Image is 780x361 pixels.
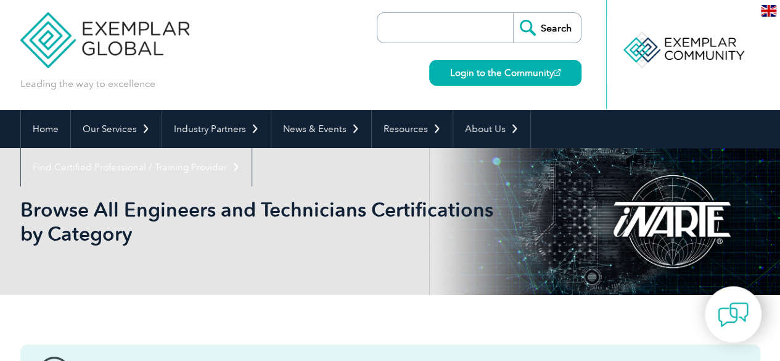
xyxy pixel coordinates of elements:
[20,197,494,246] h1: Browse All Engineers and Technicians Certifications by Category
[429,60,581,86] a: Login to the Community
[21,148,252,186] a: Find Certified Professional / Training Provider
[453,110,530,148] a: About Us
[21,110,70,148] a: Home
[71,110,162,148] a: Our Services
[718,299,749,330] img: contact-chat.png
[372,110,453,148] a: Resources
[761,5,776,17] img: en
[513,13,581,43] input: Search
[20,77,155,91] p: Leading the way to excellence
[162,110,271,148] a: Industry Partners
[554,69,560,76] img: open_square.png
[271,110,371,148] a: News & Events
